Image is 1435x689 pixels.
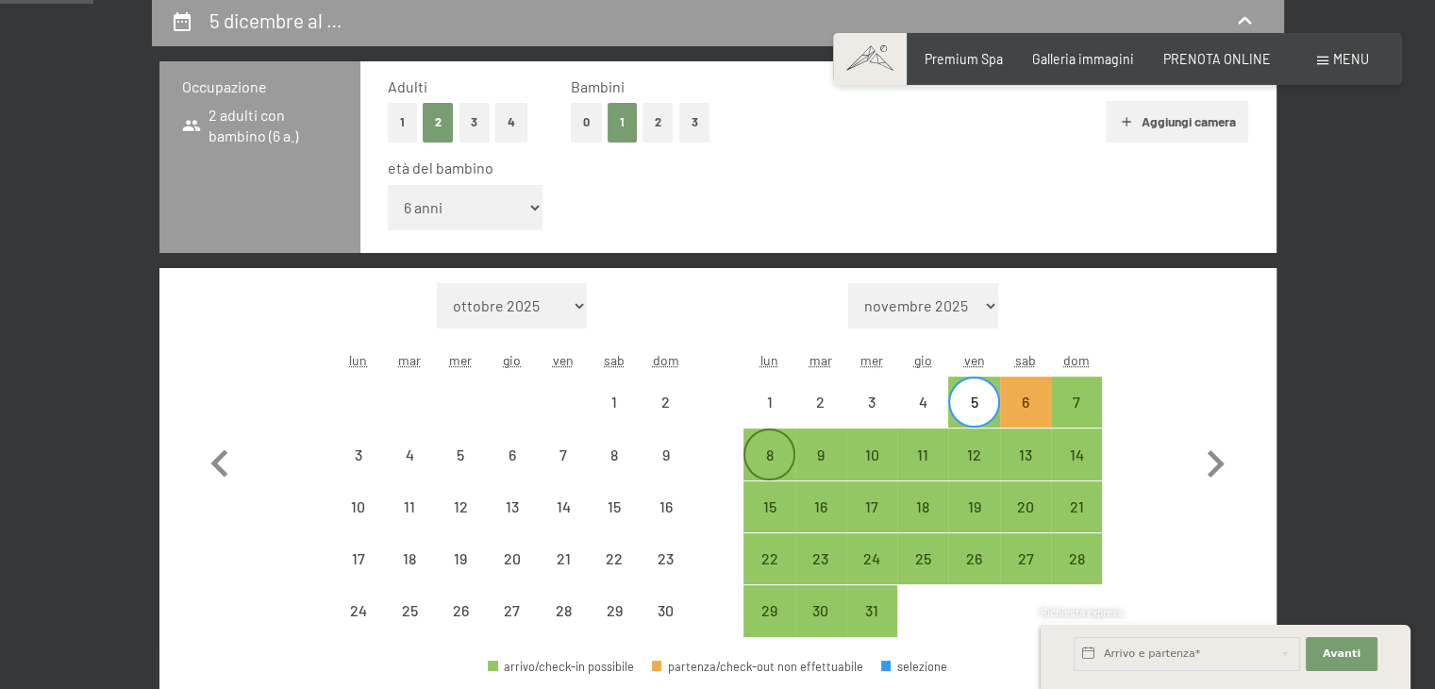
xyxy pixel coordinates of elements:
[435,533,486,584] div: Wed Nov 19 2025
[589,585,640,636] div: partenza/check-out non effettuabile
[182,76,338,97] h3: Occupazione
[846,533,897,584] div: partenza/check-out possibile
[848,499,895,546] div: 17
[489,603,536,650] div: 27
[809,352,832,368] abbr: martedì
[846,585,897,636] div: partenza/check-out possibile
[743,429,794,479] div: partenza/check-out possibile
[640,429,691,479] div: Sun Nov 09 2025
[948,429,999,479] div: Fri Dec 12 2025
[384,533,435,584] div: partenza/check-out non effettuabile
[1051,429,1102,479] div: Sun Dec 14 2025
[333,481,384,532] div: Mon Nov 10 2025
[743,377,794,428] div: partenza/check-out non effettuabile
[589,481,640,532] div: partenza/check-out non effettuabile
[538,533,589,584] div: partenza/check-out non effettuabile
[797,395,844,442] div: 2
[349,352,367,368] abbr: lunedì
[386,499,433,546] div: 11
[950,447,997,495] div: 12
[487,585,538,636] div: Thu Nov 27 2025
[1000,429,1051,479] div: Sat Dec 13 2025
[487,429,538,479] div: partenza/check-out non effettuabile
[489,551,536,598] div: 20
[640,377,691,428] div: Sun Nov 02 2025
[435,481,486,532] div: Wed Nov 12 2025
[948,533,999,584] div: partenza/check-out possibile
[743,377,794,428] div: Mon Dec 01 2025
[899,395,946,442] div: 4
[538,481,589,532] div: partenza/check-out non effettuabile
[449,352,472,368] abbr: mercoledì
[948,481,999,532] div: partenza/check-out possibile
[642,499,689,546] div: 16
[335,499,382,546] div: 10
[1015,352,1036,368] abbr: sabato
[1051,481,1102,532] div: Sun Dec 21 2025
[899,551,946,598] div: 25
[333,481,384,532] div: partenza/check-out non effettuabile
[743,481,794,532] div: Mon Dec 15 2025
[459,103,491,142] button: 3
[846,429,897,479] div: Wed Dec 10 2025
[608,103,637,142] button: 1
[384,429,435,479] div: partenza/check-out non effettuabile
[333,533,384,584] div: partenza/check-out non effettuabile
[489,447,536,495] div: 6
[897,429,948,479] div: partenza/check-out possibile
[435,481,486,532] div: partenza/check-out non effettuabile
[640,481,691,532] div: Sun Nov 16 2025
[487,533,538,584] div: Thu Nov 20 2025
[795,533,846,584] div: Tue Dec 23 2025
[950,499,997,546] div: 19
[914,352,932,368] abbr: giovedì
[795,377,846,428] div: partenza/check-out non effettuabile
[386,551,433,598] div: 18
[1053,447,1100,495] div: 14
[333,585,384,636] div: Mon Nov 24 2025
[1051,533,1102,584] div: partenza/check-out possibile
[540,551,587,598] div: 21
[795,585,846,636] div: partenza/check-out possibile
[384,481,435,532] div: partenza/check-out non effettuabile
[846,481,897,532] div: partenza/check-out possibile
[948,533,999,584] div: Fri Dec 26 2025
[333,585,384,636] div: partenza/check-out non effettuabile
[897,429,948,479] div: Thu Dec 11 2025
[386,603,433,650] div: 25
[538,533,589,584] div: Fri Nov 21 2025
[745,447,793,495] div: 8
[642,603,689,650] div: 30
[487,533,538,584] div: partenza/check-out non effettuabile
[495,103,527,142] button: 4
[589,429,640,479] div: Sat Nov 08 2025
[1000,533,1051,584] div: partenza/check-out possibile
[745,499,793,546] div: 15
[743,533,794,584] div: Mon Dec 22 2025
[899,499,946,546] div: 18
[384,481,435,532] div: Tue Nov 11 2025
[1163,51,1271,67] a: PRENOTA ONLINE
[487,585,538,636] div: partenza/check-out non effettuabile
[1002,447,1049,495] div: 13
[1051,377,1102,428] div: partenza/check-out possibile
[897,377,948,428] div: Thu Dec 04 2025
[398,352,421,368] abbr: martedì
[795,585,846,636] div: Tue Dec 30 2025
[1106,101,1248,143] button: Aggiungi camera
[437,603,484,650] div: 26
[642,103,674,142] button: 2
[591,447,638,495] div: 8
[897,377,948,428] div: partenza/check-out non effettuabile
[335,447,382,495] div: 3
[640,533,691,584] div: partenza/check-out non effettuabile
[795,481,846,532] div: partenza/check-out possibile
[640,481,691,532] div: partenza/check-out non effettuabile
[1053,499,1100,546] div: 21
[897,481,948,532] div: partenza/check-out possibile
[797,551,844,598] div: 23
[384,585,435,636] div: partenza/check-out non effettuabile
[386,447,433,495] div: 4
[948,429,999,479] div: partenza/check-out possibile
